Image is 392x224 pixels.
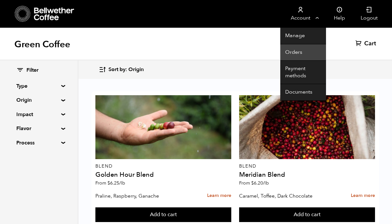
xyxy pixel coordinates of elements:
a: Cart [355,40,378,48]
span: Cart [364,40,376,48]
summary: Process [16,139,61,147]
h4: Meridian Blend [239,172,375,178]
p: Praline, Raspberry, Ganache [95,191,188,201]
span: From [239,180,269,186]
summary: Impact [16,111,61,118]
button: Add to cart [95,207,232,222]
bdi: 6.20 [251,180,269,186]
a: Payment methods [280,61,326,84]
summary: Type [16,82,61,90]
span: From [95,180,125,186]
p: Blend [239,164,375,169]
a: Learn more [351,189,375,203]
a: Documents [280,84,326,101]
h4: Golden Hour Blend [95,172,232,178]
bdi: 6.25 [107,180,125,186]
summary: Flavor [16,125,61,132]
button: Sort by: Origin [99,62,144,77]
span: Filter [26,67,39,74]
span: $ [251,180,254,186]
summary: Origin [16,96,61,104]
a: Manage [280,28,326,44]
a: Learn more [207,189,231,203]
span: /lb [263,180,269,186]
button: Add to cart [239,207,375,222]
h1: Green Coffee [14,38,70,50]
a: Orders [280,44,326,61]
span: /lb [119,180,125,186]
span: $ [107,180,110,186]
p: Blend [95,164,232,169]
p: Caramel, Toffee, Dark Chocolate [239,191,332,201]
span: Sort by: Origin [108,66,144,73]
